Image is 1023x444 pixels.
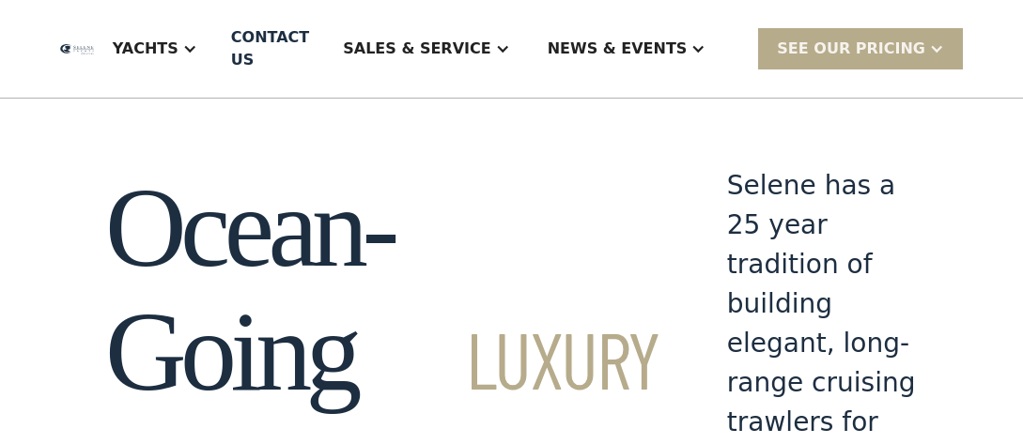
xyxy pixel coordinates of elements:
div: SEE Our Pricing [777,38,925,60]
div: Sales & Service [324,11,528,86]
div: Yachts [94,11,216,86]
div: Contact US [231,26,309,71]
div: Yachts [113,38,178,60]
div: News & EVENTS [548,38,688,60]
div: Sales & Service [343,38,490,60]
div: SEE Our Pricing [758,28,963,69]
div: News & EVENTS [529,11,725,86]
img: logo [60,44,94,55]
